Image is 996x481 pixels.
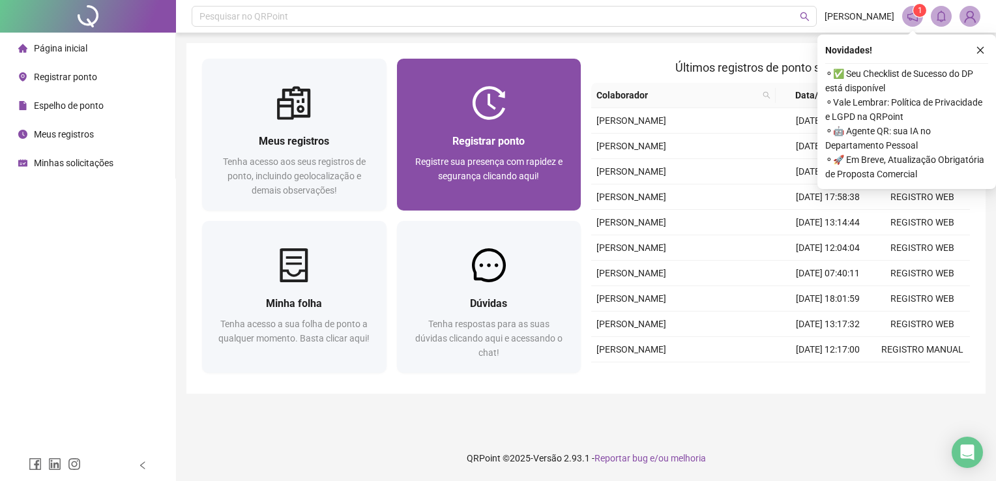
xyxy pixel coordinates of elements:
span: [PERSON_NAME] [596,268,666,278]
span: bell [935,10,947,22]
td: REGISTRO WEB [875,362,970,388]
a: Registrar pontoRegistre sua presença com rapidez e segurança clicando aqui! [397,59,581,211]
span: schedule [18,158,27,168]
span: linkedin [48,458,61,471]
span: Data/Hora [781,88,852,102]
span: [PERSON_NAME] [596,141,666,151]
span: Registrar ponto [34,72,97,82]
td: [DATE] 13:37:41 [781,134,875,159]
span: Dúvidas [470,297,507,310]
td: [DATE] 12:04:04 [781,235,875,261]
span: [PERSON_NAME] [596,319,666,329]
td: REGISTRO WEB [875,286,970,312]
span: instagram [68,458,81,471]
td: [DATE] 12:17:00 [781,337,875,362]
span: environment [18,72,27,81]
span: Registre sua presença com rapidez e segurança clicando aqui! [415,156,563,181]
span: Espelho de ponto [34,100,104,111]
span: Minhas solicitações [34,158,113,168]
span: Meus registros [34,129,94,139]
span: [PERSON_NAME] [596,115,666,126]
span: ⚬ 🤖 Agente QR: sua IA no Departamento Pessoal [825,124,988,153]
a: Meus registrosTenha acesso aos seus registros de ponto, incluindo geolocalização e demais observa... [202,59,387,211]
span: home [18,44,27,53]
td: REGISTRO WEB [875,235,970,261]
span: Tenha acesso a sua folha de ponto a qualquer momento. Basta clicar aqui! [218,319,370,343]
th: Data/Hora [776,83,868,108]
span: Meus registros [259,135,329,147]
span: Novidades ! [825,43,872,57]
td: [DATE] 17:00:27 [781,108,875,134]
span: Últimos registros de ponto sincronizados [675,61,886,74]
span: clock-circle [18,130,27,139]
span: search [763,91,770,99]
span: Reportar bug e/ou melhoria [594,453,706,463]
span: [PERSON_NAME] [596,166,666,177]
span: Minha folha [266,297,322,310]
span: Colaborador [596,88,757,102]
a: Minha folhaTenha acesso a sua folha de ponto a qualquer momento. Basta clicar aqui! [202,221,387,373]
td: [DATE] 07:32:44 [781,362,875,388]
span: Página inicial [34,43,87,53]
span: 1 [918,6,922,15]
span: [PERSON_NAME] [596,192,666,202]
span: search [760,85,773,105]
td: [DATE] 18:01:59 [781,286,875,312]
footer: QRPoint © 2025 - 2.93.1 - [176,435,996,481]
td: REGISTRO WEB [875,312,970,337]
div: Open Intercom Messenger [952,437,983,468]
span: [PERSON_NAME] [596,344,666,355]
a: DúvidasTenha respostas para as suas dúvidas clicando aqui e acessando o chat! [397,221,581,373]
span: notification [907,10,918,22]
td: REGISTRO WEB [875,210,970,235]
span: Tenha respostas para as suas dúvidas clicando aqui e acessando o chat! [415,319,563,358]
span: facebook [29,458,42,471]
span: search [800,12,810,22]
span: [PERSON_NAME] [596,217,666,227]
span: ⚬ ✅ Seu Checklist de Sucesso do DP está disponível [825,66,988,95]
td: [DATE] 17:58:38 [781,184,875,210]
span: Registrar ponto [452,135,525,147]
sup: 1 [913,4,926,17]
td: REGISTRO MANUAL [875,337,970,362]
span: Tenha acesso aos seus registros de ponto, incluindo geolocalização e demais observações! [223,156,366,196]
span: left [138,461,147,470]
td: [DATE] 13:14:44 [781,210,875,235]
span: [PERSON_NAME] [596,242,666,253]
span: close [976,46,985,55]
td: [DATE] 13:17:32 [781,312,875,337]
span: ⚬ 🚀 Em Breve, Atualização Obrigatória de Proposta Comercial [825,153,988,181]
img: 92840 [960,7,980,26]
span: file [18,101,27,110]
span: Versão [533,453,562,463]
td: REGISTRO WEB [875,261,970,286]
td: [DATE] 07:54:32 [781,159,875,184]
span: [PERSON_NAME] [596,293,666,304]
span: ⚬ Vale Lembrar: Política de Privacidade e LGPD na QRPoint [825,95,988,124]
td: [DATE] 07:40:11 [781,261,875,286]
span: [PERSON_NAME] [825,9,894,23]
td: REGISTRO WEB [875,184,970,210]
